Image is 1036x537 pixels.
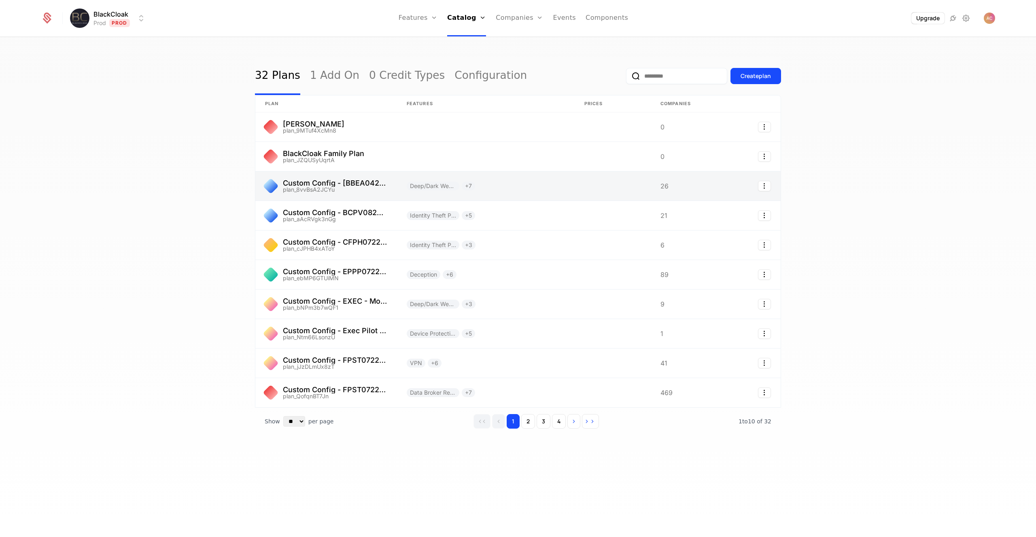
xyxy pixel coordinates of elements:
[552,414,566,429] button: Go to page 4
[582,414,599,429] button: Go to last page
[758,210,771,221] button: Select action
[72,9,146,27] button: Select environment
[537,414,550,429] button: Go to page 3
[741,72,771,80] div: Create plan
[109,19,130,27] span: Prod
[93,9,128,19] span: BlackCloak
[758,269,771,280] button: Select action
[369,57,445,95] a: 0 Credit Types
[310,57,359,95] a: 1 Add On
[984,13,995,24] button: Open user button
[758,387,771,398] button: Select action
[739,418,771,425] span: 32
[255,57,300,95] a: 32 Plans
[255,408,781,435] div: Table pagination
[70,8,89,28] img: BlackCloak
[575,95,651,112] th: Prices
[521,414,535,429] button: Go to page 2
[255,95,397,112] th: plan
[397,95,575,112] th: Features
[492,414,505,429] button: Go to previous page
[567,414,580,429] button: Go to next page
[730,68,781,84] button: Createplan
[93,19,106,27] div: Prod
[758,181,771,191] button: Select action
[473,414,599,429] div: Page navigation
[984,13,995,24] img: Andrei Coman
[739,418,764,425] span: 1 to 10 of
[283,416,305,427] select: Select page size
[758,328,771,339] button: Select action
[758,122,771,132] button: Select action
[651,95,715,112] th: Companies
[948,13,958,23] a: Integrations
[507,414,520,429] button: Go to page 1
[308,417,334,425] span: per page
[758,240,771,250] button: Select action
[961,13,971,23] a: Settings
[454,57,527,95] a: Configuration
[473,414,490,429] button: Go to first page
[265,417,280,425] span: Show
[758,358,771,368] button: Select action
[758,299,771,309] button: Select action
[758,151,771,162] button: Select action
[911,13,945,24] button: Upgrade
